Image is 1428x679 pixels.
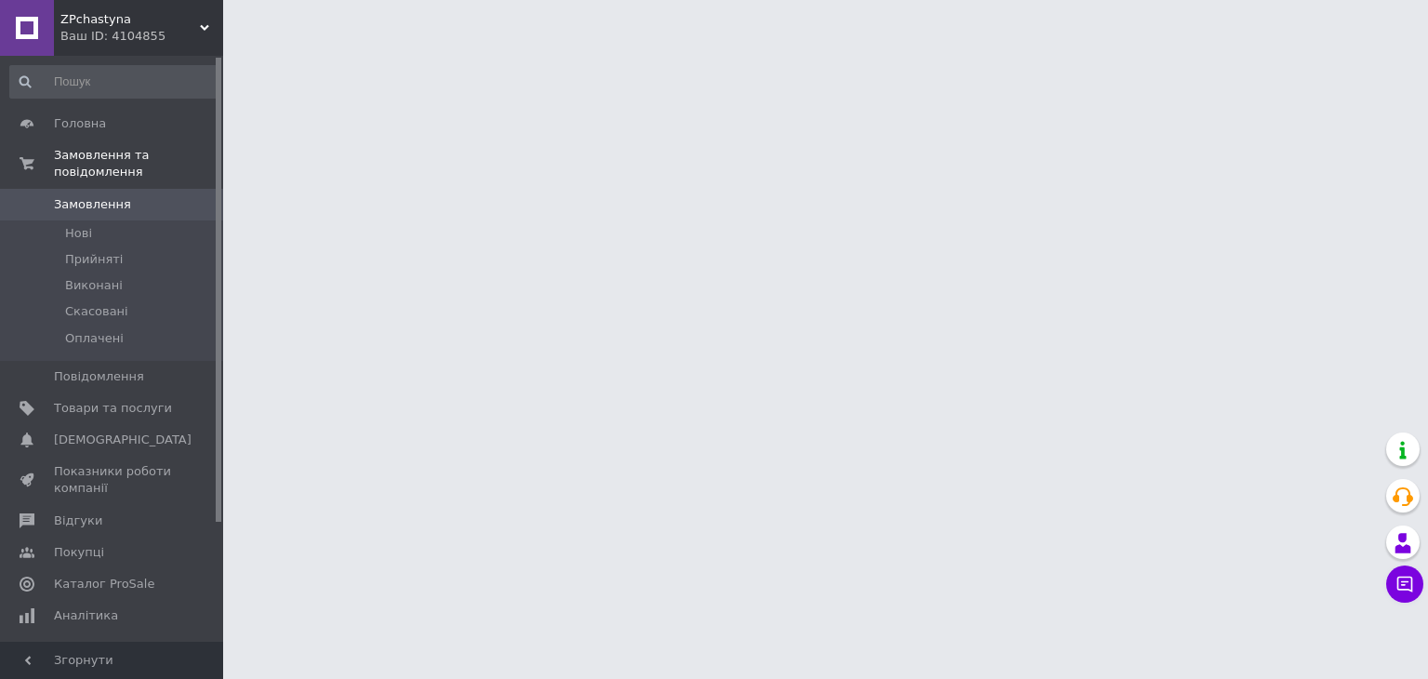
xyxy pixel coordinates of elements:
span: Товари та послуги [54,400,172,417]
button: Чат з покупцем [1386,566,1423,603]
div: Ваш ID: 4104855 [60,28,223,45]
span: Покупці [54,544,104,561]
span: Прийняті [65,251,123,268]
span: Замовлення та повідомлення [54,147,223,180]
span: Замовлення [54,196,131,213]
span: [DEMOGRAPHIC_DATA] [54,432,192,448]
span: Головна [54,115,106,132]
input: Пошук [9,65,219,99]
span: Показники роботи компанії [54,463,172,497]
span: Нові [65,225,92,242]
span: Аналітика [54,607,118,624]
span: Відгуки [54,513,102,529]
span: Повідомлення [54,368,144,385]
span: ZPchastyna [60,11,200,28]
span: Управління сайтом [54,639,172,672]
span: Виконані [65,277,123,294]
span: Скасовані [65,303,128,320]
span: Каталог ProSale [54,576,154,592]
span: Оплачені [65,330,124,347]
